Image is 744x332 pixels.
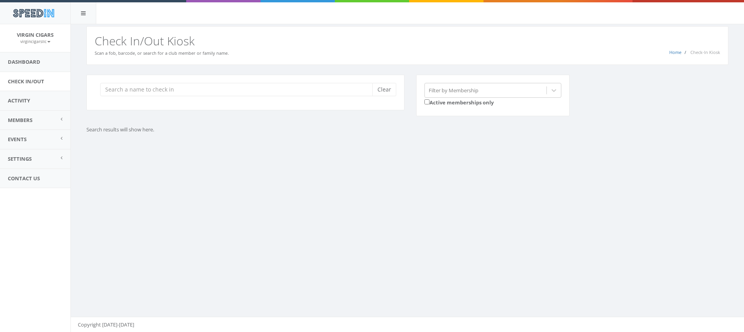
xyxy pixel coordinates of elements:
input: Search a name to check in [100,83,378,96]
small: virgincigarsllc [20,39,50,44]
button: Clear [372,83,396,96]
a: Home [669,49,681,55]
input: Active memberships only [424,99,430,104]
div: Filter by Membership [429,86,478,94]
span: Members [8,117,32,124]
small: Scan a fob, barcode, or search for a club member or family name. [95,50,229,56]
p: Search results will show here. [86,126,450,133]
img: speedin_logo.png [9,6,58,20]
span: Events [8,136,27,143]
label: Active memberships only [424,98,494,106]
span: Contact Us [8,175,40,182]
span: Virgin Cigars [17,31,54,38]
span: Settings [8,155,32,162]
a: virgincigarsllc [20,38,50,45]
span: Check-In Kiosk [690,49,720,55]
h2: Check In/Out Kiosk [95,34,720,47]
